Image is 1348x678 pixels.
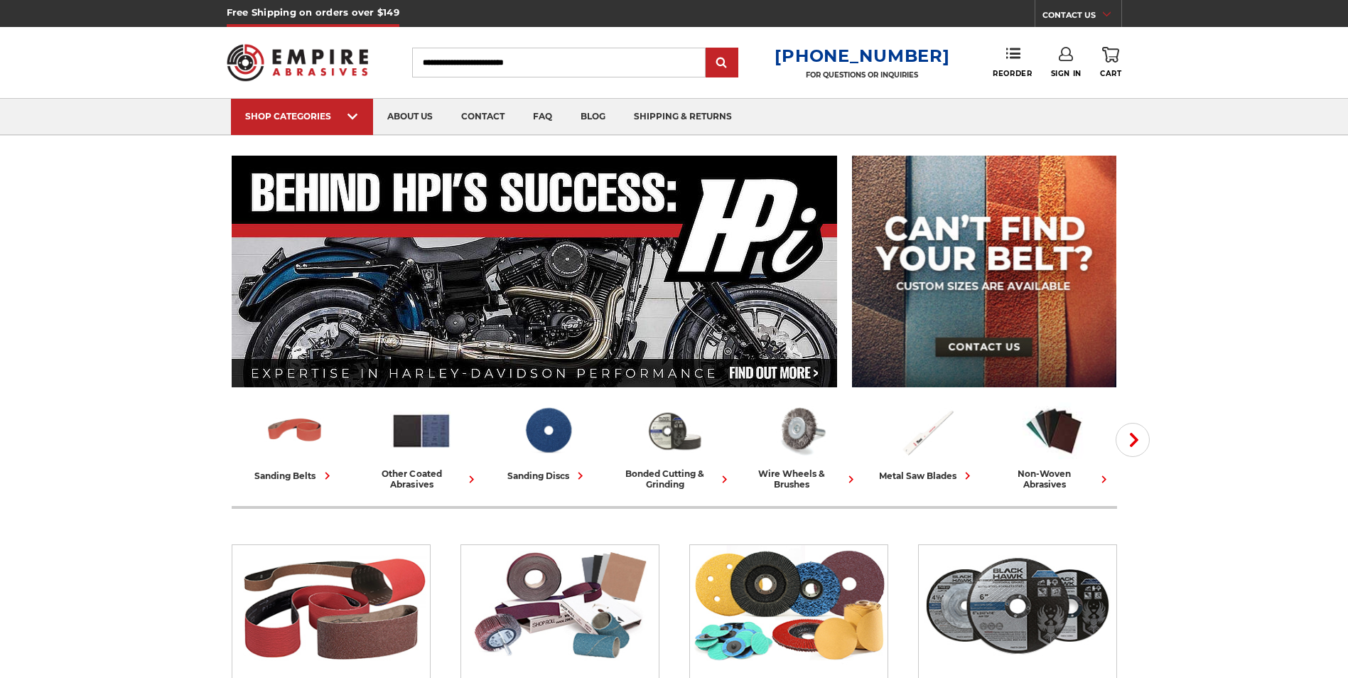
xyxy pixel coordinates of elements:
div: non-woven abrasives [996,468,1111,490]
img: Other Coated Abrasives [390,400,453,461]
div: sanding discs [507,468,588,483]
div: other coated abrasives [364,468,479,490]
a: other coated abrasives [364,400,479,490]
img: Bonded Cutting & Grinding [919,545,1116,666]
img: Wire Wheels & Brushes [770,400,832,461]
div: metal saw blades [879,468,975,483]
div: SHOP CATEGORIES [245,111,359,122]
div: sanding belts [255,468,335,483]
button: Next [1116,423,1150,457]
img: Banner for an interview featuring Horsepower Inc who makes Harley performance upgrades featured o... [232,156,838,387]
a: blog [566,99,620,135]
a: Cart [1100,47,1121,78]
a: shipping & returns [620,99,746,135]
img: promo banner for custom belts. [852,156,1116,387]
span: Cart [1100,69,1121,78]
a: contact [447,99,519,135]
input: Submit [708,49,736,77]
a: [PHONE_NUMBER] [775,45,949,66]
a: wire wheels & brushes [743,400,858,490]
a: non-woven abrasives [996,400,1111,490]
span: Sign In [1051,69,1082,78]
div: bonded cutting & grinding [617,468,732,490]
img: Sanding Belts [264,400,326,461]
a: sanding discs [490,400,605,483]
img: Sanding Belts [232,545,430,666]
span: Reorder [993,69,1032,78]
img: Non-woven Abrasives [1023,400,1085,461]
img: Other Coated Abrasives [461,545,659,666]
a: sanding belts [237,400,352,483]
a: metal saw blades [870,400,985,483]
img: Bonded Cutting & Grinding [643,400,706,461]
img: Sanding Discs [517,400,579,461]
img: Metal Saw Blades [896,400,959,461]
p: FOR QUESTIONS OR INQUIRIES [775,70,949,80]
a: about us [373,99,447,135]
img: Empire Abrasives [227,35,369,90]
a: Reorder [993,47,1032,77]
div: wire wheels & brushes [743,468,858,490]
img: Sanding Discs [690,545,888,666]
a: bonded cutting & grinding [617,400,732,490]
a: faq [519,99,566,135]
a: CONTACT US [1042,7,1121,27]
